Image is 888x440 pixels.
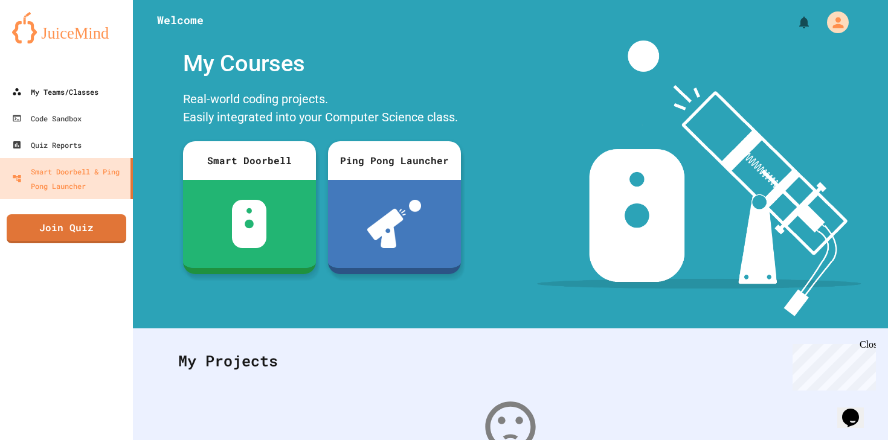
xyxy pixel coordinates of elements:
div: Ping Pong Launcher [328,141,461,180]
img: logo-orange.svg [12,12,121,43]
div: My Account [814,8,852,36]
div: Code Sandbox [12,111,82,126]
div: My Teams/Classes [12,84,98,99]
iframe: chat widget [788,339,876,391]
div: Smart Doorbell & Ping Pong Launcher [12,164,126,193]
div: Quiz Reports [12,138,82,152]
img: ppl-with-ball.png [367,200,421,248]
div: My Projects [166,337,855,384]
div: Real-world coding projects. Easily integrated into your Computer Science class. [177,87,467,132]
div: Smart Doorbell [183,141,316,180]
a: Join Quiz [7,214,126,243]
iframe: chat widget [837,392,876,428]
div: My Courses [177,40,467,87]
div: Chat with us now!Close [5,5,83,77]
img: banner-image-my-projects.png [537,40,861,316]
img: sdb-white.svg [232,200,266,248]
div: My Notifications [774,12,814,33]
